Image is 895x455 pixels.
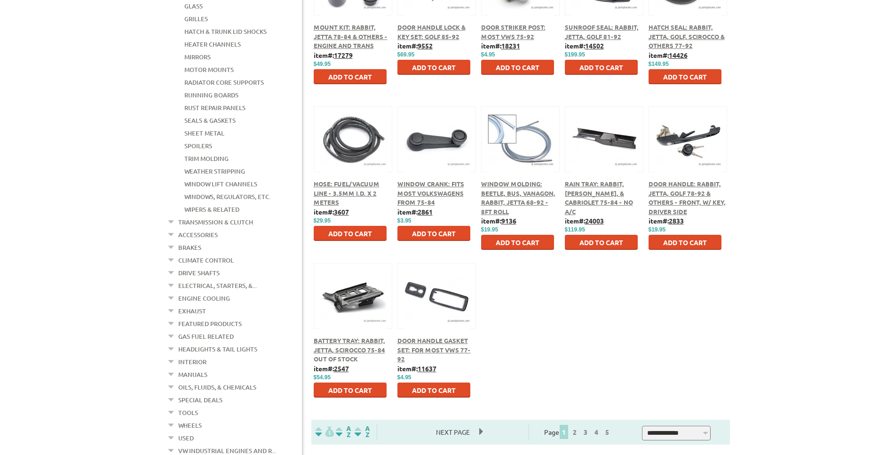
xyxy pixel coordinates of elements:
[481,23,546,40] a: Door Striker Post: most VWs 75-92
[663,72,707,81] span: Add to Cart
[427,425,479,439] span: Next Page
[314,23,388,49] a: Mount Kit: Rabbit, Jetta 78-84 & Others - Engine and Trans
[334,426,353,437] img: Sort by Headline
[184,178,257,190] a: Window Lift Channels
[669,216,684,225] u: 2833
[397,383,470,398] button: Add to Cart
[178,267,220,279] a: Drive Shafts
[481,235,554,250] button: Add to Cart
[178,229,218,241] a: Accessories
[178,292,230,304] a: Engine Cooling
[397,41,433,50] b: item#:
[184,76,264,88] a: Radiator Core Supports
[649,235,721,250] button: Add to Cart
[397,336,471,363] a: Door Handle Gasket Set: for most VWs 77-92
[565,23,639,40] a: Sunroof Seal: Rabbit, Jetta, Golf 81-92
[649,51,688,59] b: item#:
[314,61,331,67] span: $49.95
[314,180,380,206] a: Hose: Fuel/Vacuum Line - 3.5mm I.D. x 2 meters
[669,51,688,59] u: 14426
[397,374,412,381] span: $4.95
[397,217,412,224] span: $3.95
[334,51,353,59] u: 17279
[178,432,194,444] a: Used
[603,428,611,436] a: 5
[649,69,721,84] button: Add to Cart
[178,407,198,419] a: Tools
[481,226,499,233] span: $19.95
[585,41,604,50] u: 14502
[501,216,516,225] u: 9136
[184,203,239,216] a: Wipers & Related
[565,180,633,216] a: Rain Tray: Rabbit, [PERSON_NAME], & Cabriolet 75-84 - No A/C
[565,216,604,225] b: item#:
[529,424,627,440] div: Page
[649,23,725,49] span: Hatch Seal: Rabbit, Jetta, Golf, Scirocco & Others 77-92
[649,216,684,225] b: item#:
[178,419,202,431] a: Wheels
[565,226,585,233] span: $119.95
[418,364,436,373] u: 11637
[184,89,238,101] a: Running Boards
[592,428,601,436] a: 4
[418,41,433,50] u: 9552
[184,13,208,25] a: Grilles
[397,226,470,241] button: Add to Cart
[184,152,229,165] a: Trim Molding
[353,426,372,437] img: Sort by Sales Rank
[314,217,331,224] span: $29.95
[560,425,568,439] span: 1
[649,226,666,233] span: $19.95
[412,386,456,394] span: Add to Cart
[334,364,349,373] u: 2547
[496,238,539,247] span: Add to Cart
[314,226,387,241] button: Add to Cart
[315,426,334,437] img: filterpricelow.svg
[184,102,246,114] a: Rust Repair Panels
[328,229,372,238] span: Add to Cart
[481,60,554,75] button: Add to Cart
[481,51,495,58] span: $4.95
[397,208,433,216] b: item#:
[579,63,623,72] span: Add to Cart
[397,23,466,40] a: Door Handle Lock & Key Set: Golf 85-92
[481,41,520,50] b: item#:
[579,238,623,247] span: Add to Cart
[184,191,270,203] a: Windows, Regulators, Etc.
[184,114,236,127] a: Seals & Gaskets
[570,428,579,436] a: 2
[314,355,358,363] span: Out of stock
[184,38,241,50] a: Heater Channels
[178,381,256,393] a: Oils, Fluids, & Chemicals
[178,305,206,317] a: Exhaust
[178,356,206,368] a: Interior
[314,374,331,381] span: $54.95
[565,51,585,58] span: $199.95
[412,63,456,72] span: Add to Cart
[496,63,539,72] span: Add to Cart
[649,61,669,67] span: $149.95
[565,60,638,75] button: Add to Cart
[397,180,464,206] a: Window Crank: Fits most Volkswagens from 75-84
[314,336,385,354] a: Battery Tray: Rabbit, Jetta, Scirocco 75-84
[178,241,201,254] a: Brakes
[334,208,349,216] u: 3607
[314,208,349,216] b: item#:
[481,180,555,216] a: Window Molding: Beetle, Bus, Vanagon, Rabbit, Jetta 68-92 - 8ft Roll
[427,428,479,436] a: Next Page
[397,51,415,58] span: $69.95
[184,64,234,76] a: Motor Mounts
[481,216,516,225] b: item#:
[314,51,353,59] b: item#:
[565,41,604,50] b: item#:
[397,60,470,75] button: Add to Cart
[184,51,211,63] a: Mirrors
